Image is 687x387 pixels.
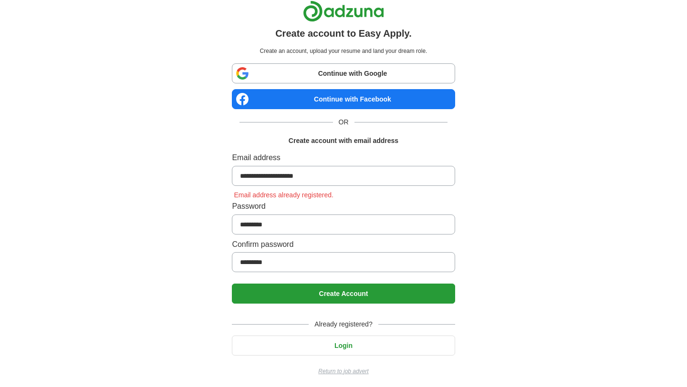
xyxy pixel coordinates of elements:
[303,0,384,22] img: Adzuna logo
[309,319,378,329] span: Already registered?
[232,367,455,376] a: Return to job advert
[232,336,455,356] button: Login
[232,152,455,164] label: Email address
[333,117,354,127] span: OR
[232,89,455,109] a: Continue with Facebook
[232,191,335,199] span: Email address already registered.
[232,284,455,304] button: Create Account
[232,63,455,83] a: Continue with Google
[275,26,412,41] h1: Create account to Easy Apply.
[232,342,455,349] a: Login
[232,200,455,213] label: Password
[232,238,455,251] label: Confirm password
[289,135,398,146] h1: Create account with email address
[234,47,453,56] p: Create an account, upload your resume and land your dream role.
